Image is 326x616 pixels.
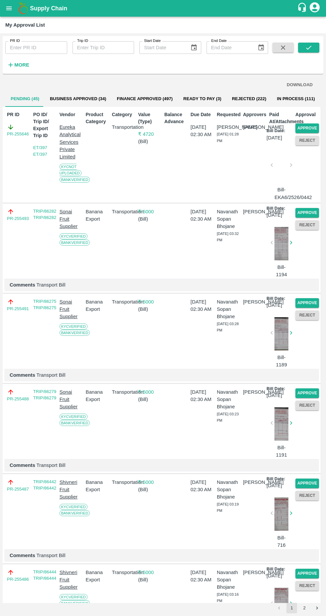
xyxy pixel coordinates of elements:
[10,281,314,289] p: Transport Bill
[10,371,314,379] p: Transport Bill
[7,486,29,493] a: PR-255487
[266,296,285,302] p: Bill Date:
[274,534,288,549] p: Bill-716
[138,215,162,223] p: ( Bill )
[217,569,241,591] p: Navanath Sopan Bhojane
[217,232,239,242] span: [DATE] 03:32 PM
[85,388,109,403] p: Banana Export
[217,123,241,131] p: [PERSON_NAME]
[5,59,31,71] button: More
[7,131,29,137] a: PR-255646
[60,510,90,516] span: Bank Verified
[85,569,109,584] p: Banana Export
[7,111,31,118] p: PR ID
[272,91,320,107] button: In Process (111)
[7,306,29,312] a: PR-255491
[295,401,319,410] button: Reject
[112,388,135,396] p: Transportation
[14,62,29,68] strong: More
[60,420,90,426] span: Bank Verified
[138,396,162,403] p: ( Bill )
[266,302,282,309] p: [DATE]
[10,372,35,378] b: Comments
[33,479,56,491] a: TRIP/86442 TRIP/86442
[299,603,310,613] button: Go to page 2
[7,576,29,583] a: PR-255486
[60,177,90,183] span: Bank Verified
[295,298,319,308] button: Approve
[60,208,83,230] p: Sonai Fruit Supplier
[10,463,35,468] b: Comments
[191,479,214,494] p: [DATE] 02:30 AM
[60,504,87,510] span: KYC Verified
[60,111,83,118] p: Vendor
[17,2,30,15] img: logo
[273,603,323,613] nav: pagination navigation
[73,41,134,54] input: Enter Trip ID
[243,569,266,576] p: [PERSON_NAME]
[274,444,288,459] p: Bill-1191
[138,479,162,486] p: ₹ 5000
[217,111,241,118] p: Requested
[112,111,135,118] p: Category
[60,594,87,600] span: KYC Verified
[274,264,288,279] p: Bill-1194
[30,5,67,12] b: Supply Chain
[10,462,314,469] p: Transport Bill
[60,388,83,411] p: Sonai Fruit Supplier
[10,282,35,288] b: Comments
[243,123,266,131] p: [PERSON_NAME]
[77,38,88,44] label: Trip ID
[138,388,162,396] p: ₹ 5000
[217,502,239,513] span: [DATE] 03:19 PM
[243,208,266,215] p: [PERSON_NAME]
[85,111,109,125] p: Product Category
[217,208,241,230] p: Navanath Sopan Bhojane
[191,208,214,223] p: [DATE] 02:30 AM
[33,569,56,581] a: TRIP/86444 TRIP/86444
[33,209,56,220] a: TRIP/86282 TRIP/86282
[217,479,241,501] p: Navanath Sopan Bhojane
[266,134,282,141] p: [DATE]
[85,479,109,494] p: Banana Export
[188,41,200,54] button: Choose date
[112,569,135,576] p: Transportation
[138,111,162,125] p: Value (Type)
[60,479,83,501] p: Shivneri Fruit Supplier
[227,91,271,107] button: Rejected (222)
[60,569,83,591] p: Shivneri Fruit Supplier
[7,215,29,222] a: PR-255493
[10,553,35,558] b: Comments
[217,412,239,423] span: [DATE] 03:23 PM
[295,111,319,118] p: Approval
[138,306,162,313] p: ( Bill )
[266,386,285,392] p: Bill Date:
[138,576,162,583] p: ( Bill )
[60,240,90,246] span: Bank Verified
[295,310,319,320] button: Reject
[144,38,161,44] label: Start Date
[138,298,162,306] p: ₹ 5000
[312,603,322,613] button: Go to next page
[191,388,214,403] p: [DATE] 02:30 AM
[45,91,111,107] button: Business Approved (34)
[33,111,57,139] p: PO ID/ Trip ID/ Export Trip ID
[1,1,17,16] button: open drawer
[33,145,47,157] a: ET/397 ET/397
[33,389,56,401] a: TRIP/86279 TRIP/86279
[191,111,214,118] p: Due Date
[112,479,135,486] p: Transportation
[112,298,135,306] p: Transportation
[178,91,227,107] button: Ready To Pay (3)
[217,388,241,411] p: Navanath Sopan Bhojane
[266,128,285,134] p: Bill Date:
[112,123,135,131] p: Transportation
[138,130,162,138] p: ₹ 4720
[207,41,252,54] input: End Date
[5,41,67,54] input: Enter PR ID
[138,208,162,215] p: ₹ 5000
[60,298,83,320] p: Sonai Fruit Supplier
[266,392,282,399] p: [DATE]
[266,476,285,482] p: Bill Date:
[295,479,319,488] button: Approve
